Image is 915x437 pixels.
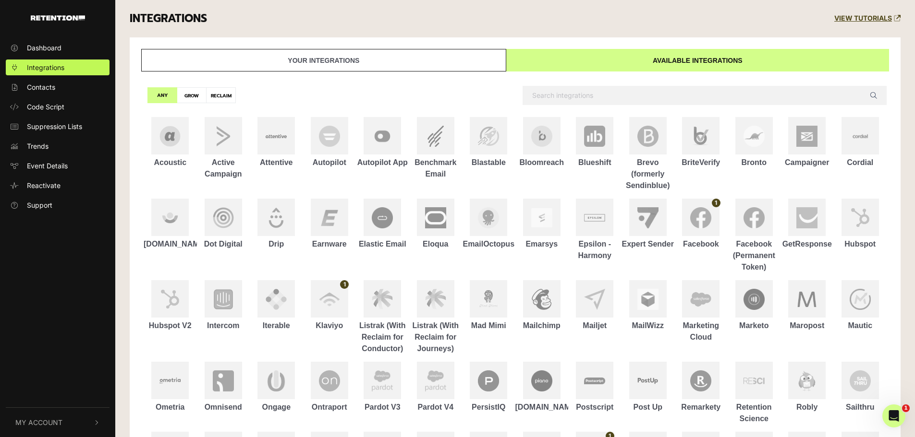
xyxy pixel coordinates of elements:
[250,402,303,413] div: Ongage
[250,320,303,331] div: Iterable
[250,199,303,250] a: Drip Drip
[781,238,834,250] div: GetResponse
[568,402,622,413] div: Postscript
[462,362,515,413] a: PersistIQ PersistIQ
[356,280,409,354] a: Listrak (With Reclaim for Conductor) Listrak (With Reclaim for Conductor)
[356,362,409,413] a: Pardot V3 Pardot V3
[27,180,61,190] span: Reactivate
[462,320,515,331] div: Mad Mimi
[728,402,781,425] div: Retention Science
[531,289,552,310] img: Mailchimp
[728,117,781,168] a: Bronto Bronto
[462,157,515,168] div: Blastable
[531,370,552,391] img: Piano.io
[409,117,463,180] a: Benchmark Email Benchmark Email
[622,157,675,191] div: Brevo (formerly Sendinblue)
[568,117,622,168] a: Blueshift Blueshift
[15,417,62,427] span: My Account
[568,362,622,413] a: Postscript Postscript
[515,402,569,413] div: [DOMAIN_NAME]
[356,238,409,250] div: Elastic Email
[781,320,834,331] div: Maropost
[197,320,250,331] div: Intercom
[728,157,781,168] div: Bronto
[159,375,181,386] img: Ometria
[356,402,409,413] div: Pardot V3
[882,404,905,427] iframe: Intercom live chat
[637,207,659,228] img: Expert Sender
[144,238,197,250] div: [DOMAIN_NAME]
[425,126,446,147] img: Benchmark Email
[674,199,728,250] a: Facebook Facebook
[744,289,765,310] img: Marketo
[568,199,622,261] a: Epsilon - Harmony Epsilon - Harmony
[850,370,871,391] img: Sailthru
[515,238,569,250] div: Emarsys
[622,199,675,250] a: Expert Sender Expert Sender
[568,238,622,261] div: Epsilon - Harmony
[250,362,303,413] a: Ongage Ongage
[902,404,910,412] span: 1
[674,117,728,168] a: BriteVerify BriteVerify
[27,121,82,131] span: Suppression Lists
[27,161,68,171] span: Event Details
[206,87,236,103] label: RECLAIM
[6,59,110,75] a: Integrations
[372,370,393,391] img: Pardot V3
[781,362,834,413] a: Robly Robly
[834,14,901,23] a: VIEW TUTORIALS
[6,40,110,56] a: Dashboard
[728,238,781,273] div: Facebook (Permanent Token)
[197,280,250,331] a: Intercom Intercom
[197,117,250,180] a: Active Campaign Active Campaign
[144,362,197,413] a: Ometria Ometria
[250,117,303,168] a: Attentive Attentive
[144,199,197,250] a: Customer.io [DOMAIN_NAME]
[478,207,499,228] img: EmailOctopus
[834,362,887,413] a: Sailthru Sailthru
[478,370,499,391] img: PersistIQ
[622,320,675,331] div: MailWizz
[622,362,675,413] a: Post Up Post Up
[266,289,287,310] img: Iterable
[781,199,834,250] a: GetResponse GetResponse
[796,370,817,391] img: Robly
[850,289,871,310] img: Mautic
[177,87,207,103] label: GROW
[478,127,499,146] img: Blastable
[6,99,110,115] a: Code Script
[674,238,728,250] div: Facebook
[266,134,287,138] img: Attentive
[27,200,52,210] span: Support
[515,157,569,168] div: Bloomreach
[159,207,181,228] img: Customer.io
[6,177,110,193] a: Reactivate
[356,157,409,168] div: Autopilot App
[356,199,409,250] a: Elastic Email Elastic Email
[147,87,177,103] label: ANY
[834,280,887,331] a: Mautic Mautic
[372,289,393,309] img: Listrak (With Reclaim for Conductor)
[303,320,356,331] div: Klaviyo
[637,126,659,147] img: Brevo (formerly Sendinblue)
[568,157,622,168] div: Blueshift
[319,126,340,147] img: Autopilot
[462,238,515,250] div: EmailOctopus
[712,199,720,207] span: 1
[781,157,834,168] div: Campaigner
[834,320,887,331] div: Mautic
[425,370,446,391] img: Pardot V4
[27,102,64,112] span: Code Script
[834,199,887,250] a: Hubspot Hubspot
[409,362,463,413] a: Pardot V4 Pardot V4
[637,289,659,310] img: MailWizz
[213,289,234,310] img: Intercom
[744,126,765,147] img: Bronto
[568,280,622,331] a: Mailjet Mailjet
[728,280,781,331] a: Marketo Marketo
[515,320,569,331] div: Mailchimp
[462,117,515,168] a: Blastable Blastable
[409,238,463,250] div: Eloqua
[622,238,675,250] div: Expert Sender
[568,320,622,331] div: Mailjet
